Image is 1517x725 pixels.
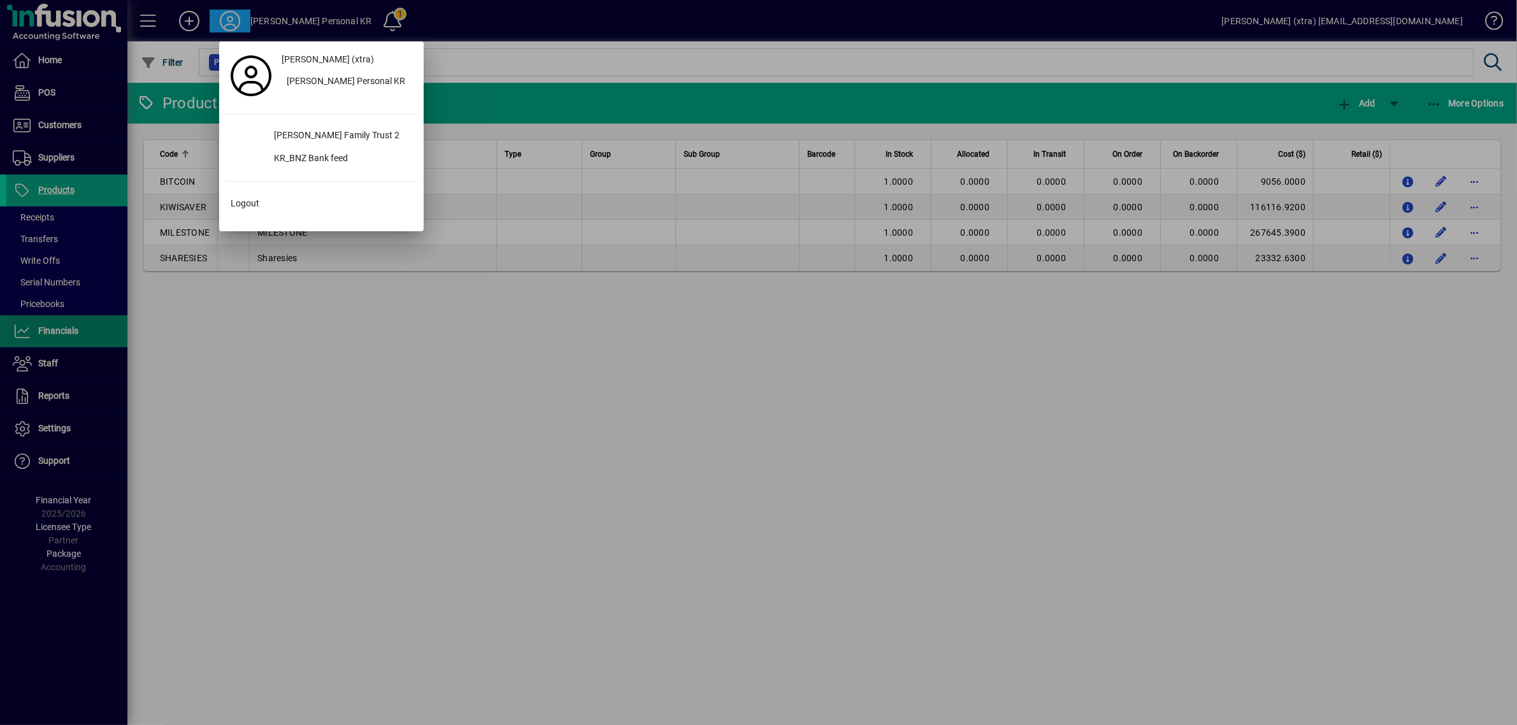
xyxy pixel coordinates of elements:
[264,148,417,171] div: KR_BNZ Bank feed
[282,53,374,66] span: [PERSON_NAME] (xtra)
[226,148,417,171] button: KR_BNZ Bank feed
[226,125,417,148] button: [PERSON_NAME] Family Trust 2
[277,48,417,71] a: [PERSON_NAME] (xtra)
[277,71,417,94] button: [PERSON_NAME] Personal KR
[231,197,259,210] span: Logout
[226,192,417,215] button: Logout
[264,125,417,148] div: [PERSON_NAME] Family Trust 2
[226,64,277,87] a: Profile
